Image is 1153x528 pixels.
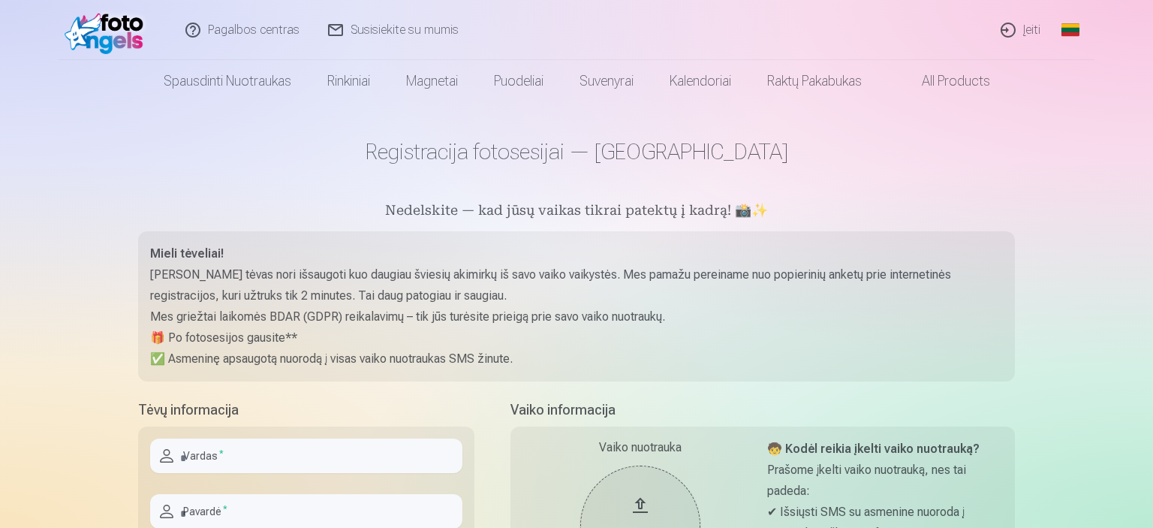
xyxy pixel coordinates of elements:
[150,306,1003,327] p: Mes griežtai laikomės BDAR (GDPR) reikalavimų – tik jūs turėsite prieigą prie savo vaiko nuotraukų.
[138,400,474,421] h5: Tėvų informacija
[150,246,224,261] strong: Mieli tėveliai!
[749,60,880,102] a: Raktų pakabukas
[652,60,749,102] a: Kalendoriai
[476,60,561,102] a: Puodeliai
[561,60,652,102] a: Suvenyrai
[150,264,1003,306] p: [PERSON_NAME] tėvas nori išsaugoti kuo daugiau šviesių akimirkų iš savo vaiko vaikystės. Mes pama...
[146,60,309,102] a: Spausdinti nuotraukas
[138,138,1015,165] h1: Registracija fotosesijai — [GEOGRAPHIC_DATA]
[150,348,1003,370] p: ✅ Asmeninę apsaugotą nuorodą į visas vaiko nuotraukas SMS žinute.
[510,400,1015,421] h5: Vaiko informacija
[388,60,476,102] a: Magnetai
[65,6,151,54] img: /fa2
[767,442,980,456] strong: 🧒 Kodėl reikia įkelti vaiko nuotrauką?
[138,201,1015,222] h5: Nedelskite — kad jūsų vaikas tikrai patektų į kadrą! 📸✨
[522,439,758,457] div: Vaiko nuotrauka
[150,327,1003,348] p: 🎁 Po fotosesijos gausite**
[309,60,388,102] a: Rinkiniai
[767,460,1003,502] p: Prašome įkelti vaiko nuotrauką, nes tai padeda:
[880,60,1008,102] a: All products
